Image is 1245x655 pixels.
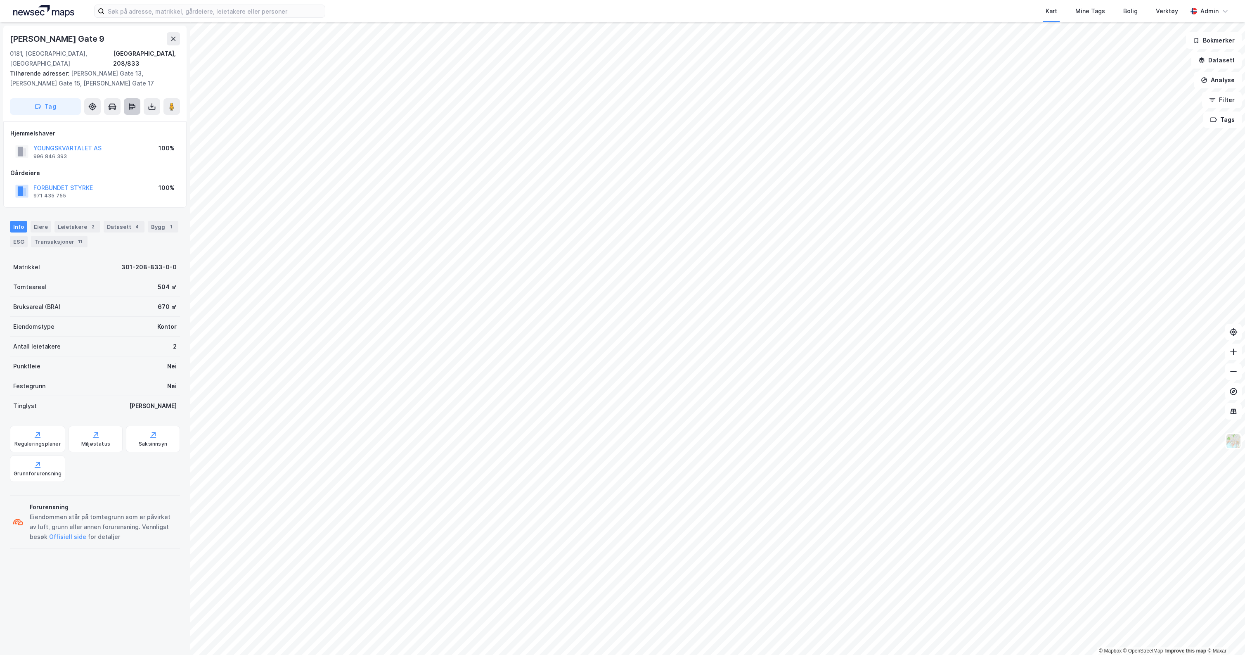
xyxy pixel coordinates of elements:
[30,502,177,512] div: Forurensning
[158,302,177,312] div: 670 ㎡
[158,282,177,292] div: 504 ㎡
[167,223,175,231] div: 1
[1156,6,1178,16] div: Verktøy
[10,168,180,178] div: Gårdeiere
[167,381,177,391] div: Nei
[76,237,84,246] div: 11
[113,49,180,69] div: [GEOGRAPHIC_DATA], 208/833
[159,183,175,193] div: 100%
[10,221,27,233] div: Info
[1099,648,1122,654] a: Mapbox
[13,381,45,391] div: Festegrunn
[159,143,175,153] div: 100%
[1202,92,1242,108] button: Filter
[1186,32,1242,49] button: Bokmerker
[1046,6,1057,16] div: Kart
[30,512,177,542] div: Eiendommen står på tomtegrunn som er påvirket av luft, grunn eller annen forurensning. Vennligst ...
[148,221,178,233] div: Bygg
[129,401,177,411] div: [PERSON_NAME]
[13,302,61,312] div: Bruksareal (BRA)
[54,221,100,233] div: Leietakere
[10,70,71,77] span: Tilhørende adresser:
[14,441,61,447] div: Reguleringsplaner
[10,236,28,247] div: ESG
[31,236,88,247] div: Transaksjoner
[10,69,173,88] div: [PERSON_NAME] Gate 13, [PERSON_NAME] Gate 15, [PERSON_NAME] Gate 17
[10,49,113,69] div: 0181, [GEOGRAPHIC_DATA], [GEOGRAPHIC_DATA]
[13,401,37,411] div: Tinglyst
[104,5,325,17] input: Søk på adresse, matrikkel, gårdeiere, leietakere eller personer
[81,441,110,447] div: Miljøstatus
[1200,6,1219,16] div: Admin
[13,361,40,371] div: Punktleie
[1123,6,1138,16] div: Bolig
[1226,433,1241,449] img: Z
[1165,648,1206,654] a: Improve this map
[1204,615,1245,655] iframe: Chat Widget
[13,262,40,272] div: Matrikkel
[33,153,67,160] div: 996 846 393
[10,128,180,138] div: Hjemmelshaver
[13,322,54,332] div: Eiendomstype
[1123,648,1163,654] a: OpenStreetMap
[133,223,141,231] div: 4
[1203,112,1242,128] button: Tags
[10,32,106,45] div: [PERSON_NAME] Gate 9
[33,192,66,199] div: 971 435 755
[13,5,74,17] img: logo.a4113a55bc3d86da70a041830d287a7e.svg
[1194,72,1242,88] button: Analyse
[14,470,62,477] div: Grunnforurensning
[13,282,46,292] div: Tomteareal
[89,223,97,231] div: 2
[10,98,81,115] button: Tag
[13,342,61,351] div: Antall leietakere
[31,221,51,233] div: Eiere
[1191,52,1242,69] button: Datasett
[139,441,167,447] div: Saksinnsyn
[157,322,177,332] div: Kontor
[121,262,177,272] div: 301-208-833-0-0
[1075,6,1105,16] div: Mine Tags
[173,342,177,351] div: 2
[167,361,177,371] div: Nei
[104,221,144,233] div: Datasett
